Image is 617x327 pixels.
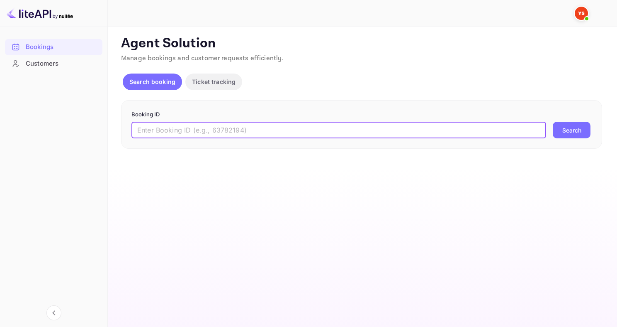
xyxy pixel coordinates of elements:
[5,56,102,71] a: Customers
[5,39,102,54] a: Bookings
[5,56,102,72] div: Customers
[121,35,602,52] p: Agent Solution
[5,39,102,55] div: Bookings
[7,7,73,20] img: LiteAPI logo
[131,122,546,138] input: Enter Booking ID (e.g., 63782194)
[553,122,590,138] button: Search
[121,54,284,63] span: Manage bookings and customer requests efficiently.
[575,7,588,20] img: Yandex Support
[129,77,175,86] p: Search booking
[131,111,592,119] p: Booking ID
[192,77,236,86] p: Ticket tracking
[46,305,61,320] button: Collapse navigation
[26,42,98,52] div: Bookings
[26,59,98,69] div: Customers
